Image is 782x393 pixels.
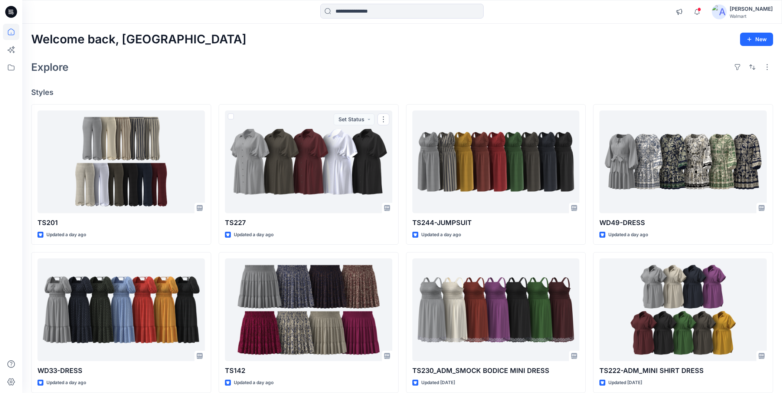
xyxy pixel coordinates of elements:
[730,13,773,19] div: Walmart
[421,379,455,387] p: Updated [DATE]
[421,231,461,239] p: Updated a day ago
[37,110,205,213] a: TS201
[599,218,767,228] p: WD49-DRESS
[46,231,86,239] p: Updated a day ago
[412,258,580,361] a: TS230_ADM_SMOCK BODICE MINI DRESS
[412,110,580,213] a: TS244-JUMPSUIT
[599,110,767,213] a: WD49-DRESS
[599,258,767,361] a: TS222-ADM_MINI SHIRT DRESS
[412,218,580,228] p: TS244-JUMPSUIT
[412,366,580,376] p: TS230_ADM_SMOCK BODICE MINI DRESS
[37,258,205,361] a: WD33-DRESS
[712,4,727,19] img: avatar
[599,366,767,376] p: TS222-ADM_MINI SHIRT DRESS
[740,33,773,46] button: New
[225,366,392,376] p: TS142
[46,379,86,387] p: Updated a day ago
[31,61,69,73] h2: Explore
[37,218,205,228] p: TS201
[225,110,392,213] a: TS227
[225,218,392,228] p: TS227
[608,231,648,239] p: Updated a day ago
[37,366,205,376] p: WD33-DRESS
[31,88,773,97] h4: Styles
[234,379,274,387] p: Updated a day ago
[225,258,392,361] a: TS142
[234,231,274,239] p: Updated a day ago
[608,379,642,387] p: Updated [DATE]
[31,33,246,46] h2: Welcome back, [GEOGRAPHIC_DATA]
[730,4,773,13] div: [PERSON_NAME]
